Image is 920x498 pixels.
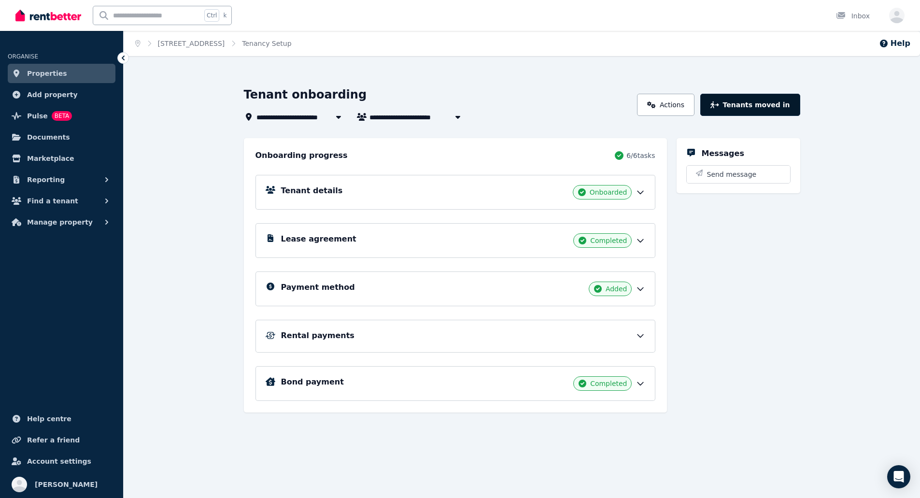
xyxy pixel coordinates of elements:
[27,110,48,122] span: Pulse
[590,236,627,245] span: Completed
[887,465,910,488] div: Open Intercom Messenger
[281,185,343,197] h5: Tenant details
[590,379,627,388] span: Completed
[27,131,70,143] span: Documents
[223,12,226,19] span: k
[879,38,910,49] button: Help
[8,409,115,428] a: Help centre
[27,195,78,207] span: Find a tenant
[626,151,655,160] span: 6 / 6 tasks
[266,332,275,339] img: Rental Payments
[281,282,355,293] h5: Payment method
[158,40,225,47] a: [STREET_ADDRESS]
[27,153,74,164] span: Marketplace
[700,94,800,116] button: Tenants moved in
[52,111,72,121] span: BETA
[606,284,627,294] span: Added
[27,68,67,79] span: Properties
[590,187,627,197] span: Onboarded
[281,330,354,341] h5: Rental payments
[8,452,115,471] a: Account settings
[281,376,344,388] h5: Bond payment
[281,233,356,245] h5: Lease agreement
[8,85,115,104] a: Add property
[8,430,115,450] a: Refer a friend
[27,434,80,446] span: Refer a friend
[27,89,78,100] span: Add property
[8,149,115,168] a: Marketplace
[204,9,219,22] span: Ctrl
[8,64,115,83] a: Properties
[8,170,115,189] button: Reporting
[836,11,870,21] div: Inbox
[27,413,71,425] span: Help centre
[8,213,115,232] button: Manage property
[27,174,65,185] span: Reporting
[8,128,115,147] a: Documents
[707,170,757,179] span: Send message
[15,8,81,23] img: RentBetter
[255,150,348,161] h2: Onboarding progress
[266,377,275,386] img: Bond Details
[8,191,115,211] button: Find a tenant
[124,31,303,56] nav: Breadcrumb
[244,87,367,102] h1: Tenant onboarding
[27,455,91,467] span: Account settings
[8,106,115,126] a: PulseBETA
[35,479,98,490] span: [PERSON_NAME]
[8,53,38,60] span: ORGANISE
[687,166,790,183] button: Send message
[27,216,93,228] span: Manage property
[637,94,694,116] a: Actions
[242,39,291,48] span: Tenancy Setup
[702,148,744,159] h5: Messages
